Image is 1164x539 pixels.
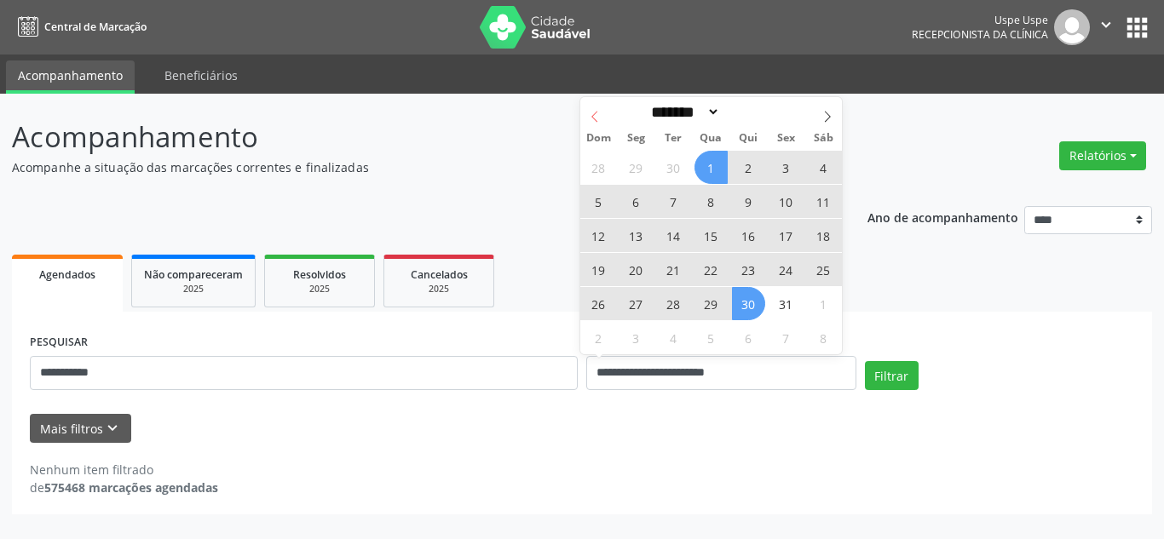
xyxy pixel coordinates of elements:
button:  [1090,9,1122,45]
span: Outubro 30, 2025 [732,287,765,320]
i:  [1097,15,1115,34]
span: Agendados [39,267,95,282]
span: Outubro 5, 2025 [582,185,615,218]
span: Qui [729,133,767,144]
span: Outubro 11, 2025 [807,185,840,218]
span: Sex [767,133,804,144]
span: Novembro 3, 2025 [619,321,653,354]
span: Sáb [804,133,842,144]
p: Acompanhamento [12,116,810,158]
span: Outubro 27, 2025 [619,287,653,320]
span: Outubro 10, 2025 [769,185,803,218]
span: Outubro 3, 2025 [769,151,803,184]
span: Outubro 4, 2025 [807,151,840,184]
span: Outubro 20, 2025 [619,253,653,286]
span: Setembro 30, 2025 [657,151,690,184]
span: Outubro 19, 2025 [582,253,615,286]
span: Outubro 6, 2025 [619,185,653,218]
input: Year [720,103,776,121]
span: Outubro 12, 2025 [582,219,615,252]
div: 2025 [144,283,243,295]
i: keyboard_arrow_down [103,419,122,438]
span: Recepcionista da clínica [912,27,1048,42]
span: Central de Marcação [44,20,147,34]
span: Novembro 4, 2025 [657,321,690,354]
span: Ter [654,133,692,144]
span: Outubro 26, 2025 [582,287,615,320]
span: Outubro 31, 2025 [769,287,803,320]
span: Cancelados [411,267,468,282]
span: Outubro 2, 2025 [732,151,765,184]
span: Outubro 21, 2025 [657,253,690,286]
a: Acompanhamento [6,60,135,94]
span: Novembro 1, 2025 [807,287,840,320]
label: PESQUISAR [30,330,88,356]
span: Setembro 28, 2025 [582,151,615,184]
span: Outubro 25, 2025 [807,253,840,286]
div: Nenhum item filtrado [30,461,218,479]
span: Setembro 29, 2025 [619,151,653,184]
span: Resolvidos [293,267,346,282]
button: Filtrar [865,361,919,390]
span: Qua [692,133,729,144]
button: apps [1122,13,1152,43]
span: Novembro 7, 2025 [769,321,803,354]
span: Outubro 7, 2025 [657,185,690,218]
span: Novembro 8, 2025 [807,321,840,354]
span: Outubro 1, 2025 [694,151,728,184]
span: Outubro 22, 2025 [694,253,728,286]
span: Novembro 6, 2025 [732,321,765,354]
a: Beneficiários [153,60,250,90]
a: Central de Marcação [12,13,147,41]
span: Outubro 28, 2025 [657,287,690,320]
div: de [30,479,218,496]
span: Outubro 23, 2025 [732,253,765,286]
select: Month [646,103,721,121]
button: Mais filtroskeyboard_arrow_down [30,414,131,444]
span: Outubro 24, 2025 [769,253,803,286]
span: Novembro 5, 2025 [694,321,728,354]
span: Não compareceram [144,267,243,282]
div: 2025 [396,283,481,295]
p: Ano de acompanhamento [867,206,1018,227]
strong: 575468 marcações agendadas [44,479,218,496]
span: Novembro 2, 2025 [582,321,615,354]
p: Acompanhe a situação das marcações correntes e finalizadas [12,158,810,176]
div: Uspe Uspe [912,13,1048,27]
span: Outubro 17, 2025 [769,219,803,252]
span: Outubro 14, 2025 [657,219,690,252]
span: Seg [617,133,654,144]
button: Relatórios [1059,141,1146,170]
span: Outubro 29, 2025 [694,287,728,320]
span: Outubro 8, 2025 [694,185,728,218]
div: 2025 [277,283,362,295]
span: Outubro 18, 2025 [807,219,840,252]
span: Dom [580,133,618,144]
span: Outubro 15, 2025 [694,219,728,252]
span: Outubro 9, 2025 [732,185,765,218]
img: img [1054,9,1090,45]
span: Outubro 16, 2025 [732,219,765,252]
span: Outubro 13, 2025 [619,219,653,252]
